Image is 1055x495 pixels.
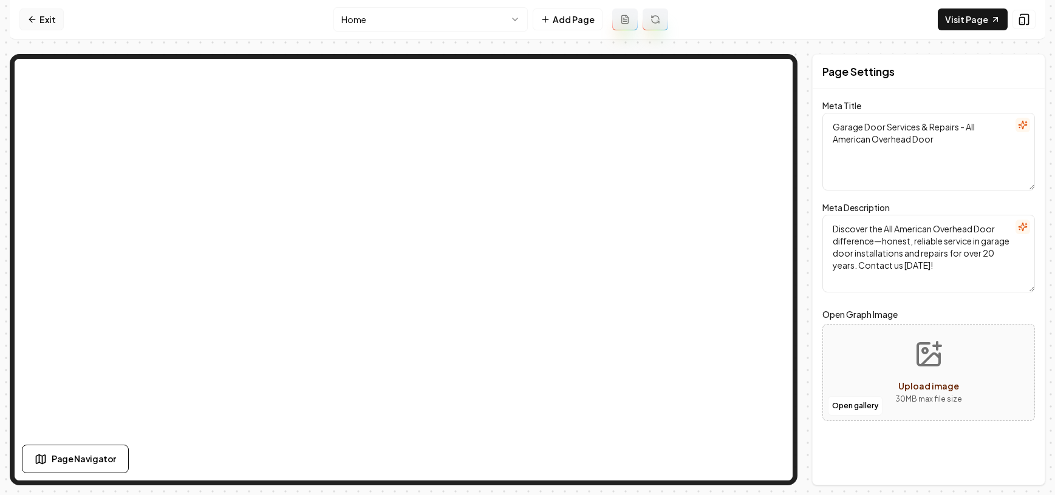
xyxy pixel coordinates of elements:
[822,100,861,111] label: Meta Title
[828,396,883,416] button: Open gallery
[52,453,116,465] span: Page Navigator
[886,330,972,415] button: Upload image
[22,445,129,473] button: Page Navigator
[898,380,959,391] span: Upload image
[895,393,962,405] p: 30 MB max file size
[822,63,895,80] h2: Page Settings
[533,8,603,30] button: Add Page
[938,8,1008,30] a: Visit Page
[643,8,668,30] button: Regenerate page
[612,8,638,30] button: Add admin page prompt
[822,307,1035,322] label: Open Graph Image
[19,8,64,30] a: Exit
[822,202,890,213] label: Meta Description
